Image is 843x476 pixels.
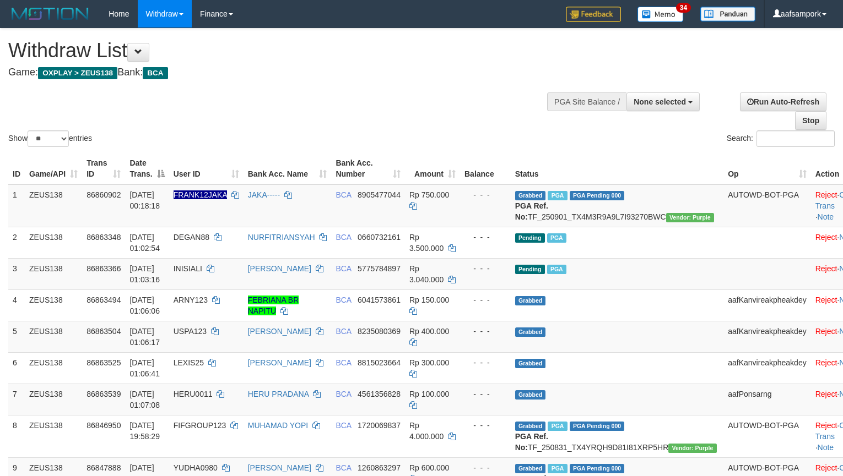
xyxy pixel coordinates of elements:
span: 86847888 [87,463,121,472]
span: Grabbed [515,359,546,368]
td: ZEUS138 [25,289,82,321]
span: BCA [336,190,351,199]
span: Nama rekening ada tanda titik/strip, harap diedit [174,190,227,199]
span: Grabbed [515,422,546,431]
td: 6 [8,352,25,384]
img: Button%20Memo.svg [637,7,684,22]
td: aafPonsarng [723,384,810,415]
span: BCA [336,421,351,430]
a: [PERSON_NAME] [248,358,311,367]
span: Rp 100.000 [409,390,449,398]
a: JAKA----- [248,190,280,199]
a: MUHAMAD YOPI [248,421,308,430]
span: ARNY123 [174,296,208,304]
a: [PERSON_NAME] [248,264,311,273]
td: ZEUS138 [25,227,82,258]
td: 3 [8,258,25,289]
span: BCA [336,463,351,472]
div: - - - [464,326,506,337]
a: Reject [815,296,837,304]
span: Copy 6041573861 to clipboard [358,296,401,304]
span: [DATE] 01:06:17 [129,327,160,347]
th: Amount: activate to sort column ascending [405,153,460,184]
span: BCA [336,264,351,273]
span: HERU0011 [174,390,213,398]
span: Rp 600.000 [409,463,449,472]
td: AUTOWD-BOT-PGA [723,184,810,227]
span: 86846950 [87,421,121,430]
span: Marked by aafnoeunsreypich [548,464,567,473]
span: Grabbed [515,464,546,473]
th: Balance [460,153,511,184]
span: Copy 8815023664 to clipboard [358,358,401,367]
span: Copy 1260863297 to clipboard [358,463,401,472]
select: Showentries [28,130,69,147]
span: BCA [143,67,167,79]
span: Rp 750.000 [409,190,449,199]
span: Copy 5775784897 to clipboard [358,264,401,273]
span: 86860902 [87,190,121,199]
span: Copy 8905477044 to clipboard [358,190,401,199]
td: aafKanvireakpheakdey [723,289,810,321]
span: 86863504 [87,327,121,336]
h1: Withdraw List [8,40,551,62]
a: Reject [815,233,837,242]
div: - - - [464,357,506,368]
td: ZEUS138 [25,184,82,227]
a: HERU PRADANA [248,390,309,398]
span: YUDHA0980 [174,463,218,472]
input: Search: [756,130,835,147]
span: Grabbed [515,327,546,337]
a: Stop [795,111,826,130]
span: [DATE] 19:58:29 [129,421,160,441]
span: LEXIS25 [174,358,204,367]
td: aafKanvireakpheakdey [723,352,810,384]
div: - - - [464,420,506,431]
span: Copy 1720069837 to clipboard [358,421,401,430]
span: PGA Pending [570,191,625,200]
td: ZEUS138 [25,258,82,289]
span: Grabbed [515,296,546,305]
a: Reject [815,327,837,336]
span: Marked by aafnoeunsreypich [548,422,567,431]
a: Reject [815,264,837,273]
a: NURFITRIANSYAH [248,233,315,242]
span: USPA123 [174,327,207,336]
span: FIFGROUP123 [174,421,226,430]
span: Marked by aafpengsreynich [548,191,567,200]
div: PGA Site Balance / [547,92,626,111]
span: [DATE] 01:07:08 [129,390,160,409]
a: Reject [815,358,837,367]
span: [DATE] 00:18:18 [129,190,160,210]
div: - - - [464,232,506,243]
a: FEBRIANA BR NAPITU [248,296,299,315]
span: PGA Pending [570,422,625,431]
td: AUTOWD-BOT-PGA [723,415,810,457]
a: Reject [815,390,837,398]
span: OXPLAY > ZEUS138 [38,67,117,79]
span: [DATE] 01:06:41 [129,358,160,378]
span: BCA [336,233,351,242]
a: Reject [815,421,837,430]
img: panduan.png [700,7,755,21]
span: BCA [336,327,351,336]
th: Date Trans.: activate to sort column descending [125,153,169,184]
td: 1 [8,184,25,227]
td: 5 [8,321,25,352]
td: TF_250901_TX4M3R9A9L7I93270BWC [511,184,724,227]
div: - - - [464,189,506,200]
div: - - - [464,294,506,305]
img: Feedback.jpg [566,7,621,22]
span: 86863539 [87,390,121,398]
td: ZEUS138 [25,415,82,457]
b: PGA Ref. No: [515,201,548,221]
div: - - - [464,462,506,473]
span: Copy 0660732161 to clipboard [358,233,401,242]
span: BCA [336,358,351,367]
span: Rp 3.040.000 [409,264,444,284]
span: Vendor URL: https://trx4.1velocity.biz [668,444,716,453]
a: Run Auto-Refresh [740,92,826,111]
a: [PERSON_NAME] [248,463,311,472]
b: PGA Ref. No: [515,432,548,452]
a: Reject [815,190,837,199]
